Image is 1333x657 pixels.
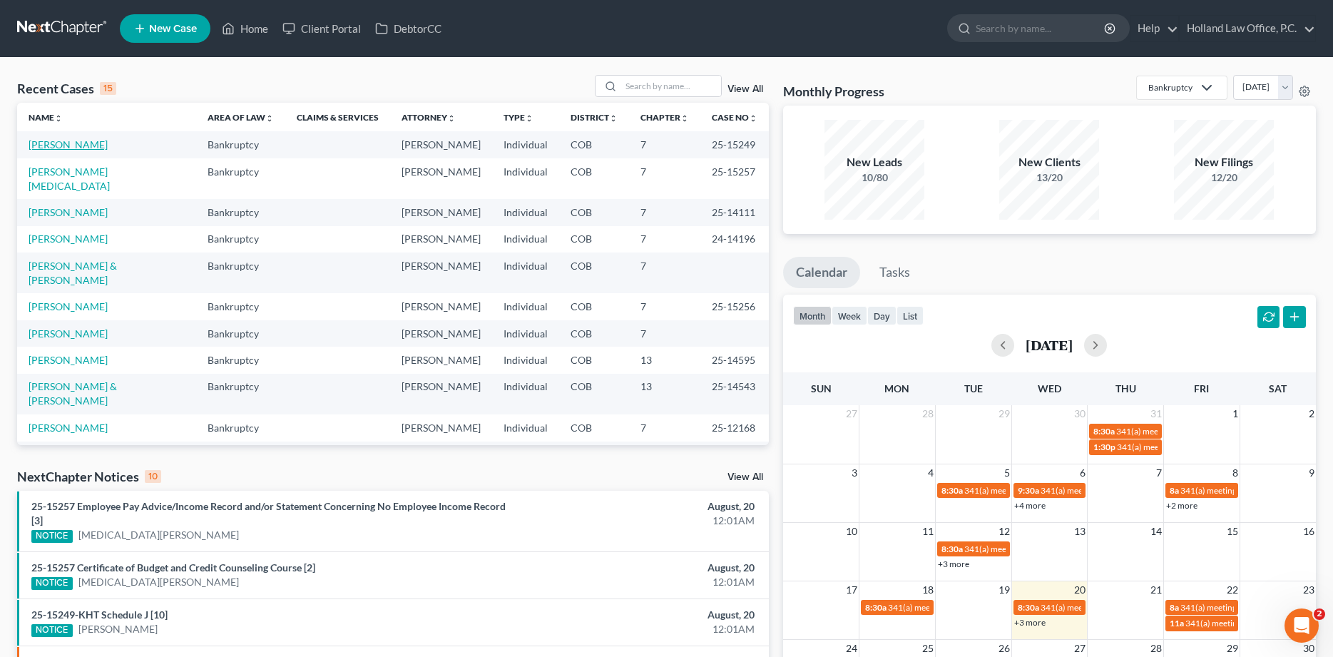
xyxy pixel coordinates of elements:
[844,523,859,540] span: 10
[100,82,116,95] div: 15
[559,347,629,373] td: COB
[31,561,315,574] a: 25-15257 Certificate of Budget and Credit Counseling Course [2]
[525,114,533,123] i: unfold_more
[629,347,700,373] td: 13
[867,306,897,325] button: day
[1115,382,1136,394] span: Thu
[629,442,700,468] td: 7
[811,382,832,394] span: Sun
[938,559,969,569] a: +3 more
[832,306,867,325] button: week
[368,16,449,41] a: DebtorCC
[196,293,285,320] td: Bankruptcy
[215,16,275,41] a: Home
[1231,405,1240,422] span: 1
[749,114,757,123] i: unfold_more
[402,112,456,123] a: Attorneyunfold_more
[897,306,924,325] button: list
[523,514,755,528] div: 12:01AM
[571,112,618,123] a: Districtunfold_more
[1073,640,1087,657] span: 27
[1225,581,1240,599] span: 22
[921,523,935,540] span: 11
[29,165,110,192] a: [PERSON_NAME][MEDICAL_DATA]
[523,499,755,514] div: August, 20
[523,561,755,575] div: August, 20
[1194,382,1209,394] span: Fri
[700,347,769,373] td: 25-14595
[523,622,755,636] div: 12:01AM
[964,382,983,394] span: Tue
[196,226,285,253] td: Bankruptcy
[29,327,108,340] a: [PERSON_NAME]
[492,226,559,253] td: Individual
[196,442,285,468] td: Bankruptcy
[1302,640,1316,657] span: 30
[1073,523,1087,540] span: 13
[17,468,161,485] div: NextChapter Notices
[285,103,390,131] th: Claims & Services
[29,138,108,151] a: [PERSON_NAME]
[793,306,832,325] button: month
[265,114,274,123] i: unfold_more
[29,300,108,312] a: [PERSON_NAME]
[629,414,700,441] td: 7
[390,131,492,158] td: [PERSON_NAME]
[629,374,700,414] td: 13
[850,464,859,482] span: 3
[727,472,763,482] a: View All
[921,405,935,422] span: 28
[196,131,285,158] td: Bankruptcy
[29,206,108,218] a: [PERSON_NAME]
[390,253,492,293] td: [PERSON_NAME]
[1148,81,1192,93] div: Bankruptcy
[629,320,700,347] td: 7
[700,158,769,199] td: 25-15257
[1180,16,1315,41] a: Holland Law Office, P.C.
[1093,426,1115,437] span: 8:30a
[700,226,769,253] td: 24-14196
[629,131,700,158] td: 7
[1166,500,1197,511] a: +2 more
[390,226,492,253] td: [PERSON_NAME]
[29,260,117,286] a: [PERSON_NAME] & [PERSON_NAME]
[523,575,755,589] div: 12:01AM
[1155,464,1163,482] span: 7
[609,114,618,123] i: unfold_more
[78,575,239,589] a: [MEDICAL_DATA][PERSON_NAME]
[275,16,368,41] a: Client Portal
[1174,170,1274,185] div: 12/20
[390,199,492,225] td: [PERSON_NAME]
[964,485,1102,496] span: 341(a) meeting for [PERSON_NAME]
[492,374,559,414] td: Individual
[390,347,492,373] td: [PERSON_NAME]
[447,114,456,123] i: unfold_more
[208,112,274,123] a: Area of Lawunfold_more
[1149,523,1163,540] span: 14
[145,470,161,483] div: 10
[976,15,1106,41] input: Search by name...
[196,199,285,225] td: Bankruptcy
[999,170,1099,185] div: 13/20
[29,354,108,366] a: [PERSON_NAME]
[1149,581,1163,599] span: 21
[1073,405,1087,422] span: 30
[1302,523,1316,540] span: 16
[997,523,1011,540] span: 12
[997,405,1011,422] span: 29
[1307,405,1316,422] span: 2
[844,640,859,657] span: 24
[492,199,559,225] td: Individual
[783,257,860,288] a: Calendar
[700,414,769,441] td: 25-12168
[1170,602,1179,613] span: 8a
[78,528,239,542] a: [MEDICAL_DATA][PERSON_NAME]
[149,24,197,34] span: New Case
[1130,16,1178,41] a: Help
[196,320,285,347] td: Bankruptcy
[31,608,168,621] a: 25-15249-KHT Schedule J [10]
[997,581,1011,599] span: 19
[78,622,158,636] a: [PERSON_NAME]
[640,112,689,123] a: Chapterunfold_more
[196,414,285,441] td: Bankruptcy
